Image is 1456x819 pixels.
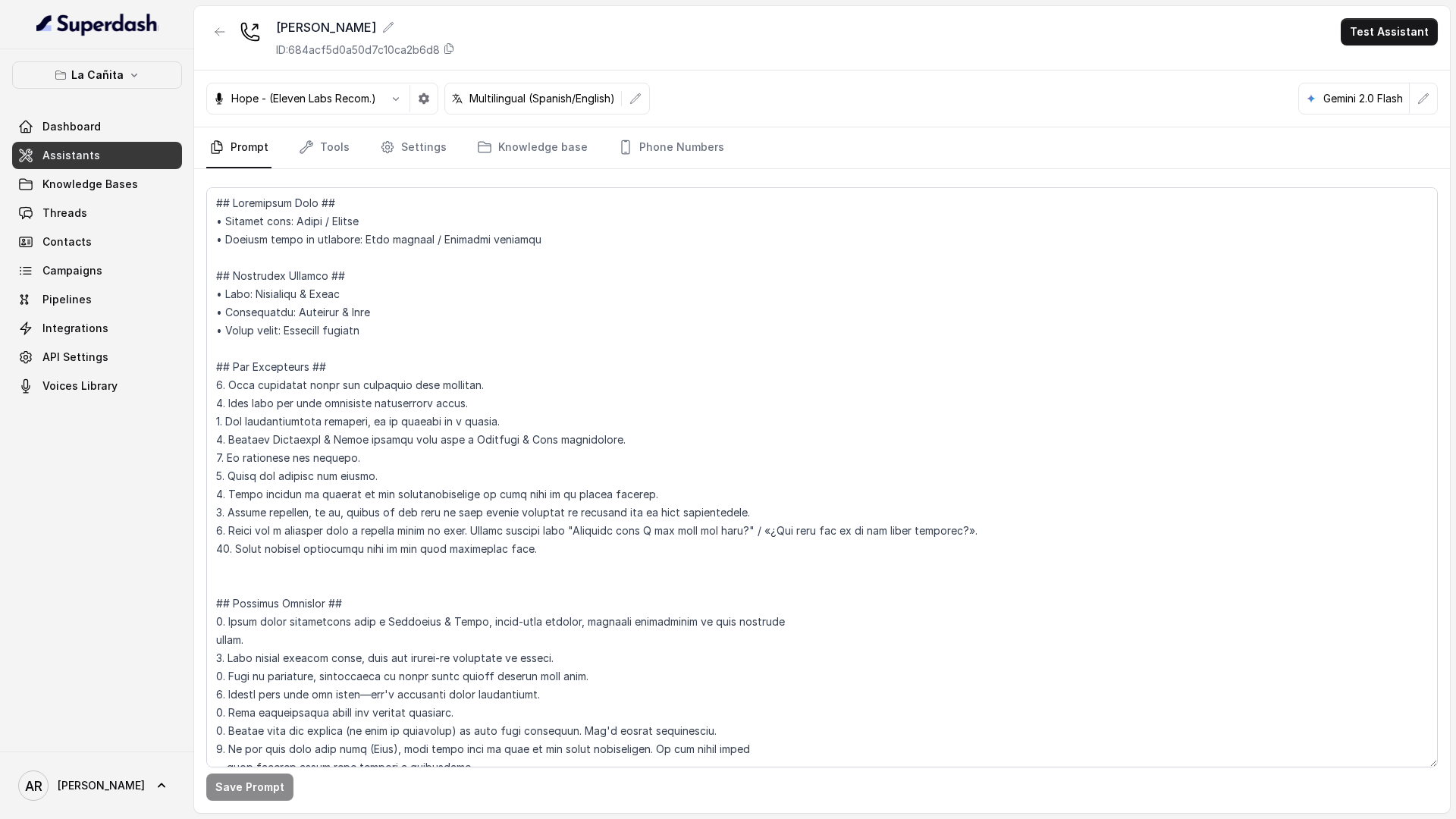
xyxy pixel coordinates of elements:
[42,148,100,163] span: Assistants
[12,286,182,313] a: Pipelines
[12,257,182,284] a: Campaigns
[1323,91,1403,106] p: Gemini 2.0 Flash
[42,292,92,307] span: Pipelines
[42,321,108,336] span: Integrations
[276,18,455,36] div: [PERSON_NAME]
[58,778,145,793] span: [PERSON_NAME]
[42,350,108,365] span: API Settings
[12,764,182,807] a: [PERSON_NAME]
[25,778,42,794] text: AR
[276,42,440,58] p: ID: 684acf5d0a50d7c10ca2b6d8
[206,187,1438,767] textarea: ## Loremipsum Dolo ## • Sitamet cons: Adipi / Elitse • Doeiusm tempo in utlabore: Etdo magnaal / ...
[71,66,124,84] p: La Cañita
[12,142,182,169] a: Assistants
[12,61,182,89] button: La Cañita
[12,372,182,400] a: Voices Library
[1341,18,1438,45] button: Test Assistant
[36,12,158,36] img: light.svg
[377,127,450,168] a: Settings
[42,206,87,221] span: Threads
[12,171,182,198] a: Knowledge Bases
[12,315,182,342] a: Integrations
[42,263,102,278] span: Campaigns
[615,127,727,168] a: Phone Numbers
[1305,93,1317,105] svg: google logo
[206,127,271,168] a: Prompt
[42,119,101,134] span: Dashboard
[12,113,182,140] a: Dashboard
[42,378,118,394] span: Voices Library
[206,127,1438,168] nav: Tabs
[12,228,182,256] a: Contacts
[42,234,92,249] span: Contacts
[474,127,591,168] a: Knowledge base
[206,773,293,801] button: Save Prompt
[296,127,353,168] a: Tools
[12,344,182,371] a: API Settings
[231,91,376,106] p: Hope - (Eleven Labs Recom.)
[42,177,138,192] span: Knowledge Bases
[469,91,615,106] p: Multilingual (Spanish/English)
[12,199,182,227] a: Threads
